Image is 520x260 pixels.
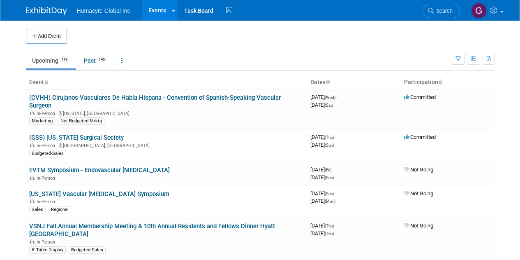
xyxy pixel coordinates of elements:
[335,223,336,229] span: -
[69,246,106,254] div: Budgeted-Sales
[404,166,433,173] span: Not Going
[26,75,307,89] th: Event
[310,142,334,148] span: [DATE]
[310,166,334,173] span: [DATE]
[404,94,436,100] span: Committed
[325,192,334,196] span: (Sun)
[30,176,35,180] img: In-Person Event
[325,176,334,180] span: (Sun)
[96,56,107,63] span: 146
[404,134,436,140] span: Committed
[29,110,304,116] div: [US_STATE], [GEOGRAPHIC_DATA]
[37,111,58,116] span: In-Person
[30,239,35,244] img: In-Person Event
[29,190,169,198] a: [US_STATE] Vascular [MEDICAL_DATA] Symposium
[30,143,35,147] img: In-Person Event
[29,150,66,157] div: Budgeted-Sales
[471,3,487,19] img: Gina Boraski
[37,176,58,181] span: In-Person
[37,239,58,245] span: In-Person
[44,79,48,85] a: Sort by Event Name
[26,29,67,44] button: Add Event
[310,134,336,140] span: [DATE]
[310,198,335,204] span: [DATE]
[59,56,70,63] span: 119
[29,117,55,125] div: Marketing
[26,7,67,15] img: ExhibitDay
[325,143,334,148] span: (Sun)
[29,94,281,109] a: (CVHH) Cirujanos Vasculares De Habla Hispana - Convention of Spanish-Speaking Vascular Surgeon
[404,190,433,197] span: Not Going
[333,166,334,173] span: -
[325,224,334,228] span: (Thu)
[29,142,304,148] div: [GEOGRAPHIC_DATA], [GEOGRAPHIC_DATA]
[77,7,130,14] span: Humacyte Global Inc
[29,223,275,238] a: VSNJ Fall Annual Membership Meeting & 10th Annual Residents and Fellows Dinner Hyatt [GEOGRAPHIC_...
[423,4,460,18] a: Search
[310,223,336,229] span: [DATE]
[49,206,71,213] div: Regional
[325,199,335,204] span: (Mon)
[337,94,338,100] span: -
[310,190,336,197] span: [DATE]
[438,79,442,85] a: Sort by Participation Type
[307,75,401,89] th: Dates
[310,174,334,180] span: [DATE]
[325,103,333,108] span: (Sat)
[401,75,495,89] th: Participation
[26,53,76,68] a: Upcoming119
[404,223,433,229] span: Not Going
[335,134,336,140] span: -
[325,95,335,100] span: (Wed)
[29,166,170,174] a: EVTM Symposium - Endovascular [MEDICAL_DATA]
[310,102,333,108] span: [DATE]
[78,53,113,68] a: Past146
[30,111,35,115] img: In-Person Event
[325,168,331,172] span: (Fri)
[37,143,58,148] span: In-Person
[58,117,104,125] div: Not Budgeted-Mrktg
[310,94,338,100] span: [DATE]
[434,8,453,14] span: Search
[326,79,330,85] a: Sort by Start Date
[29,206,46,213] div: Sales
[30,199,35,203] img: In-Person Event
[335,190,336,197] span: -
[29,246,66,254] div: 6' Table Display
[325,135,334,140] span: (Thu)
[310,230,334,237] span: [DATE]
[29,134,124,141] a: (GSS) [US_STATE] Surgical Society
[325,232,334,236] span: (Thu)
[37,199,58,204] span: In-Person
